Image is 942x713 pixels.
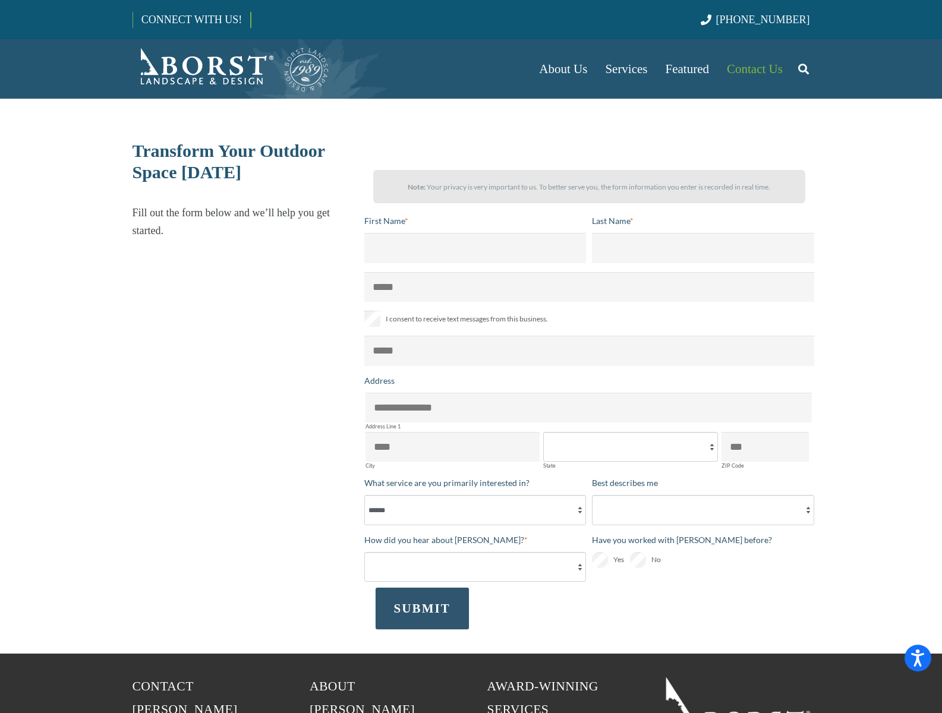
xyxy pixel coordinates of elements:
p: Your privacy is very important to us. To better serve you, the form information you enter is reco... [384,178,795,196]
span: Transform Your Outdoor Space [DATE] [133,141,325,182]
span: [PHONE_NUMBER] [716,14,810,26]
a: About Us [530,39,596,99]
a: Contact Us [718,39,792,99]
span: Address [364,376,395,386]
input: I consent to receive text messages from this business. [364,311,380,327]
span: First Name [364,216,405,226]
span: Contact Us [727,62,783,76]
span: Services [605,62,647,76]
p: Fill out the form below and we’ll help you get started. [133,204,354,239]
span: What service are you primarily interested in? [364,478,530,488]
input: No [630,552,646,568]
span: Yes [613,553,624,567]
select: Best describes me [592,495,814,525]
input: Yes [592,552,608,568]
select: What service are you primarily interested in? [364,495,587,525]
a: Borst-Logo [133,45,330,93]
span: Have you worked with [PERSON_NAME] before? [592,535,772,545]
a: Search [792,54,815,84]
a: Services [596,39,656,99]
input: First Name* [364,233,587,263]
span: How did you hear about [PERSON_NAME]? [364,535,524,545]
span: No [651,553,661,567]
span: Last Name [592,216,630,226]
select: How did you hear about [PERSON_NAME]?* [364,552,587,582]
button: SUBMIT [376,588,469,629]
label: ZIP Code [722,463,809,468]
strong: Note: [408,182,426,191]
a: Featured [657,39,718,99]
span: I consent to receive text messages from this business. [386,312,548,326]
input: Last Name* [592,233,814,263]
span: Best describes me [592,478,658,488]
label: Address Line 1 [366,424,812,429]
a: [PHONE_NUMBER] [701,14,809,26]
span: Featured [666,62,709,76]
label: City [366,463,540,468]
label: State [543,463,718,468]
a: CONNECT WITH US! [133,5,250,34]
span: About Us [539,62,587,76]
